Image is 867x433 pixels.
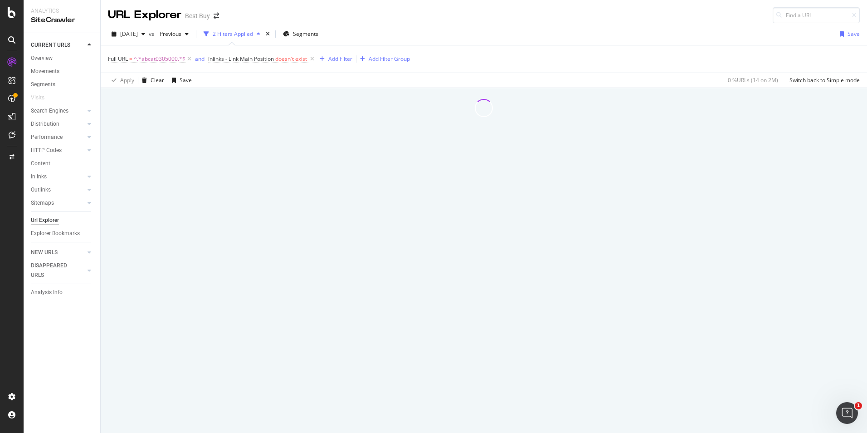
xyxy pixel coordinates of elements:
a: DISAPPEARED URLS [31,261,85,280]
div: Movements [31,67,59,76]
a: NEW URLS [31,248,85,257]
div: times [264,30,272,39]
div: Content [31,159,50,168]
div: arrow-right-arrow-left [214,13,219,19]
button: 2 Filters Applied [200,27,264,41]
div: Analysis Info [31,288,63,297]
div: Search Engines [31,106,68,116]
a: Sitemaps [31,198,85,208]
div: Analytics [31,7,93,15]
div: Overview [31,54,53,63]
button: [DATE] [108,27,149,41]
div: Clear [151,76,164,84]
div: Switch back to Simple mode [789,76,860,84]
button: Save [168,73,192,88]
iframe: Intercom live chat [836,402,858,424]
div: Inlinks [31,172,47,182]
button: Add Filter [316,54,352,64]
span: 1 [855,402,862,409]
div: SiteCrawler [31,15,93,25]
a: Segments [31,80,94,89]
span: ^.*abcat0305000.*$ [134,53,185,65]
div: HTTP Codes [31,146,62,155]
input: Find a URL [773,7,860,23]
div: NEW URLS [31,248,58,257]
div: Explorer Bookmarks [31,229,80,238]
div: Best Buy [185,11,210,20]
a: Search Engines [31,106,85,116]
div: Distribution [31,119,59,129]
a: Inlinks [31,172,85,182]
div: Visits [31,93,44,103]
button: Apply [108,73,134,88]
div: Outlinks [31,185,51,195]
button: Clear [138,73,164,88]
div: 0 % URLs ( 14 on 2M ) [728,76,778,84]
div: Add Filter Group [369,55,410,63]
div: Segments [31,80,55,89]
div: Apply [120,76,134,84]
a: Analysis Info [31,288,94,297]
div: Save [848,30,860,38]
div: Save [180,76,192,84]
a: Distribution [31,119,85,129]
div: 2 Filters Applied [213,30,253,38]
button: Add Filter Group [356,54,410,64]
span: Full URL [108,55,128,63]
span: 2025 Aug. 12th [120,30,138,38]
div: DISAPPEARED URLS [31,261,77,280]
button: Switch back to Simple mode [786,73,860,88]
a: Outlinks [31,185,85,195]
a: Movements [31,67,94,76]
div: Performance [31,133,63,142]
a: Content [31,159,94,168]
a: Performance [31,133,85,142]
span: Previous [156,30,181,38]
button: Previous [156,27,192,41]
div: and [195,55,205,63]
a: Url Explorer [31,216,94,225]
a: HTTP Codes [31,146,85,155]
div: Add Filter [328,55,352,63]
a: Explorer Bookmarks [31,229,94,238]
span: vs [149,30,156,38]
a: CURRENT URLS [31,40,85,50]
a: Visits [31,93,54,103]
a: Overview [31,54,94,63]
button: Segments [279,27,322,41]
span: Inlinks - Link Main Position [208,55,274,63]
span: = [129,55,132,63]
div: Sitemaps [31,198,54,208]
div: CURRENT URLS [31,40,70,50]
div: URL Explorer [108,7,181,23]
button: and [195,54,205,63]
span: doesn't exist [275,55,307,63]
div: Url Explorer [31,216,59,225]
span: Segments [293,30,318,38]
button: Save [836,27,860,41]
